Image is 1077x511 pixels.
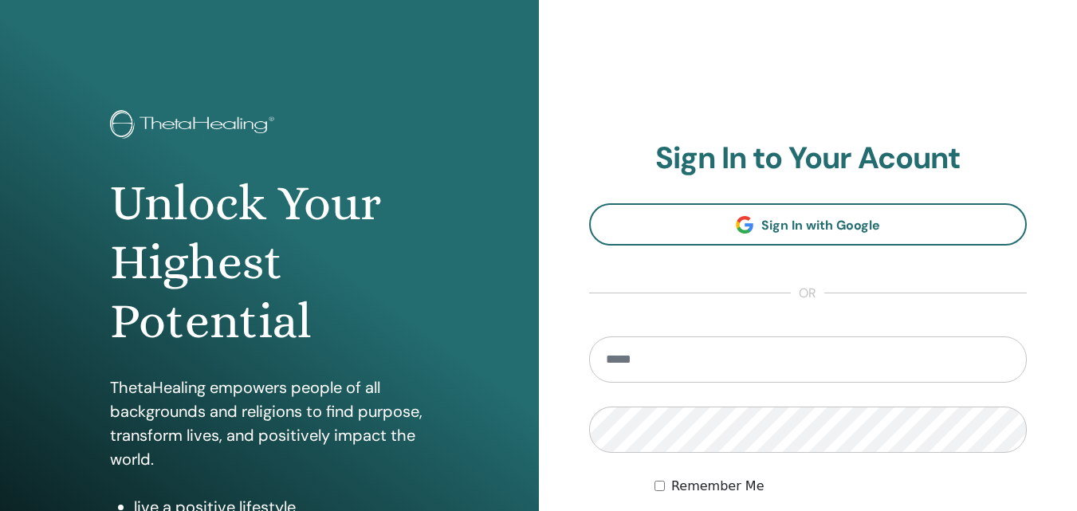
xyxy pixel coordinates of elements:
[110,174,429,352] h1: Unlock Your Highest Potential
[671,477,765,496] label: Remember Me
[589,203,1028,246] a: Sign In with Google
[791,284,824,303] span: or
[589,140,1028,177] h2: Sign In to Your Acount
[654,477,1027,496] div: Keep me authenticated indefinitely or until I manually logout
[761,217,880,234] span: Sign In with Google
[110,375,429,471] p: ThetaHealing empowers people of all backgrounds and religions to find purpose, transform lives, a...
